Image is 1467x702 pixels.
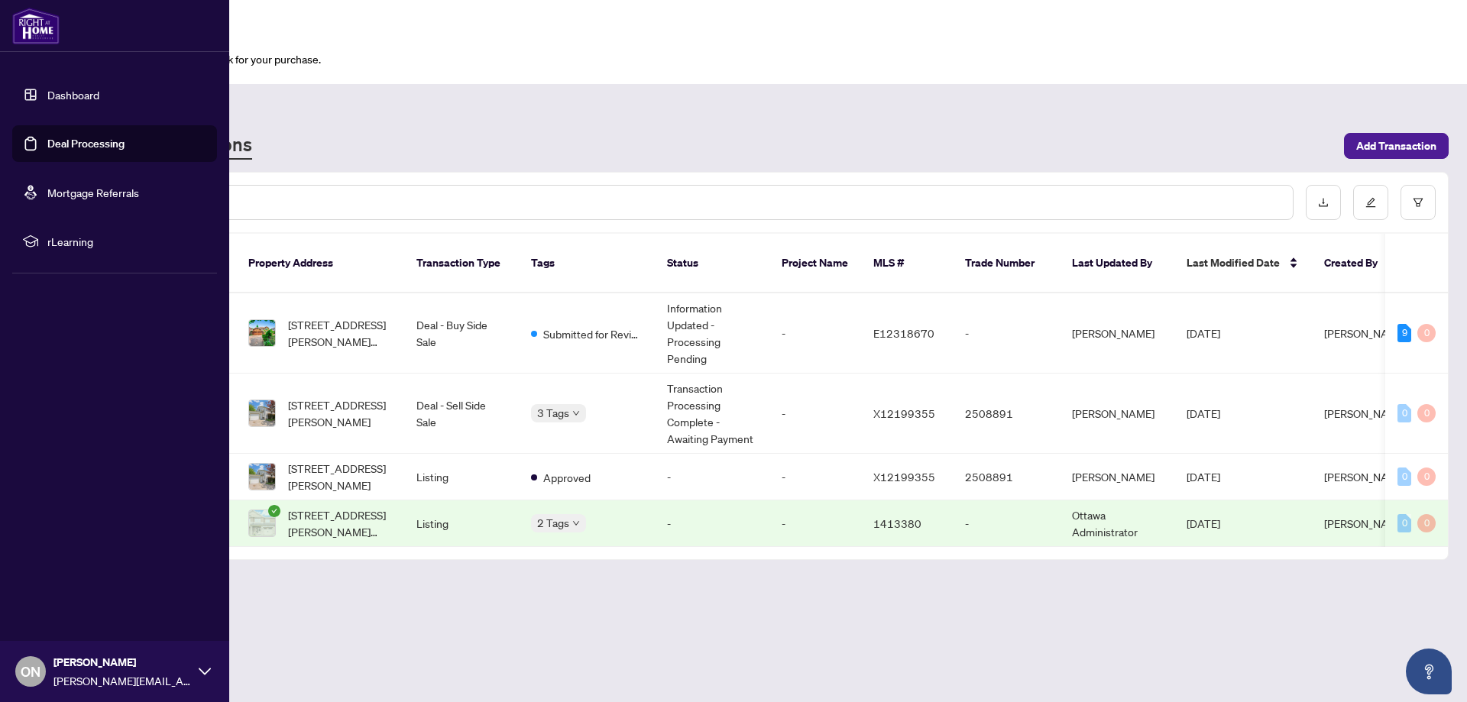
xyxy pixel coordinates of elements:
[873,406,935,420] span: X12199355
[572,409,580,417] span: down
[655,234,769,293] th: Status
[1417,404,1436,422] div: 0
[404,500,519,547] td: Listing
[953,374,1060,454] td: 2508891
[1401,185,1436,220] button: filter
[953,500,1060,547] td: -
[519,234,655,293] th: Tags
[404,234,519,293] th: Transaction Type
[1356,134,1436,158] span: Add Transaction
[1397,467,1411,486] div: 0
[1187,406,1220,420] span: [DATE]
[288,460,392,493] span: [STREET_ADDRESS][PERSON_NAME]
[249,320,275,346] img: thumbnail-img
[268,505,280,517] span: check-circle
[1397,404,1411,422] div: 0
[1324,326,1407,340] span: [PERSON_NAME]
[572,519,580,527] span: down
[1187,326,1220,340] span: [DATE]
[53,654,191,671] span: [PERSON_NAME]
[1353,185,1388,220] button: edit
[953,234,1060,293] th: Trade Number
[1406,649,1452,694] button: Open asap
[873,470,935,484] span: X12199355
[543,469,591,486] span: Approved
[1417,467,1436,486] div: 0
[21,661,40,682] span: ON
[537,514,569,532] span: 2 Tags
[47,88,99,102] a: Dashboard
[1344,133,1449,159] button: Add Transaction
[404,454,519,500] td: Listing
[1324,516,1407,530] span: [PERSON_NAME]
[861,234,953,293] th: MLS #
[1187,470,1220,484] span: [DATE]
[1060,374,1174,454] td: [PERSON_NAME]
[1417,514,1436,532] div: 0
[769,374,861,454] td: -
[236,234,404,293] th: Property Address
[1174,234,1312,293] th: Last Modified Date
[537,404,569,422] span: 3 Tags
[1060,293,1174,374] td: [PERSON_NAME]
[47,137,125,150] a: Deal Processing
[1060,454,1174,500] td: [PERSON_NAME]
[769,454,861,500] td: -
[404,293,519,374] td: Deal - Buy Side Sale
[769,293,861,374] td: -
[655,293,769,374] td: Information Updated - Processing Pending
[1413,197,1423,208] span: filter
[1187,516,1220,530] span: [DATE]
[47,233,206,250] span: rLearning
[543,325,643,342] span: Submitted for Review
[1365,197,1376,208] span: edit
[769,500,861,547] td: -
[1417,324,1436,342] div: 0
[953,454,1060,500] td: 2508891
[12,8,60,44] img: logo
[1060,234,1174,293] th: Last Updated By
[1397,514,1411,532] div: 0
[1060,500,1174,547] td: Ottawa Administrator
[288,396,392,430] span: [STREET_ADDRESS][PERSON_NAME]
[873,516,921,530] span: 1413380
[1324,470,1407,484] span: [PERSON_NAME]
[249,400,275,426] img: thumbnail-img
[873,326,934,340] span: E12318670
[655,454,769,500] td: -
[1312,234,1404,293] th: Created By
[1306,185,1341,220] button: download
[655,500,769,547] td: -
[769,234,861,293] th: Project Name
[1318,197,1329,208] span: download
[953,293,1060,374] td: -
[655,374,769,454] td: Transaction Processing Complete - Awaiting Payment
[249,464,275,490] img: thumbnail-img
[1187,254,1280,271] span: Last Modified Date
[404,374,519,454] td: Deal - Sell Side Sale
[1324,406,1407,420] span: [PERSON_NAME]
[53,672,191,689] span: [PERSON_NAME][EMAIL_ADDRESS][DOMAIN_NAME]
[1397,324,1411,342] div: 9
[47,186,139,199] a: Mortgage Referrals
[288,316,392,350] span: [STREET_ADDRESS][PERSON_NAME][PERSON_NAME]
[288,506,392,540] span: [STREET_ADDRESS][PERSON_NAME][PERSON_NAME]
[249,510,275,536] img: thumbnail-img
